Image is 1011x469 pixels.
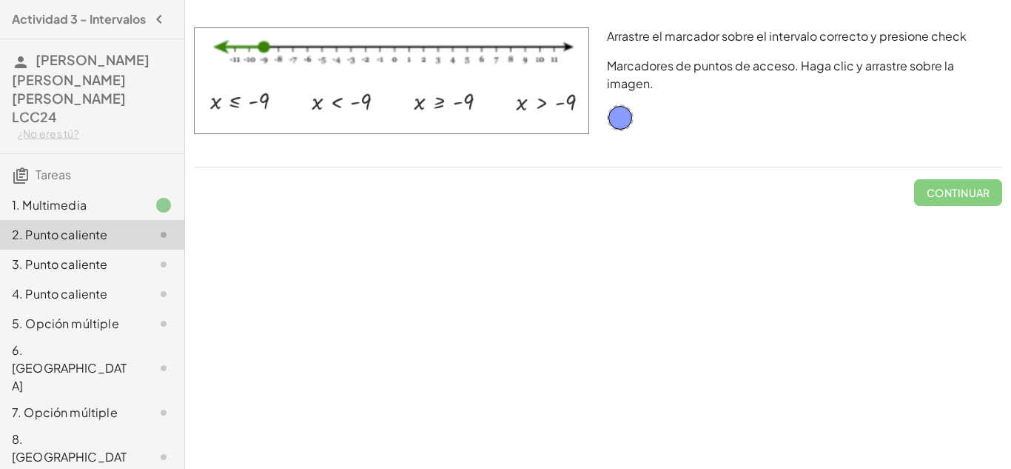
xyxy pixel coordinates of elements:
[155,315,172,333] i: Task not started.
[155,448,172,466] i: Task not started.
[12,286,108,302] font: 4. Punto caliente
[12,256,108,272] font: 3. Punto caliente
[12,227,108,242] font: 2. Punto caliente
[12,316,119,331] font: 5. Opción múltiple
[18,127,79,140] font: ¿No eres tú?
[12,197,87,213] font: 1. Multimedia
[155,226,172,244] i: Task not started.
[607,58,954,91] font: Marcadores de puntos de acceso. Haga clic y arrastre sobre la imagen.
[155,196,172,214] i: Task finished.
[12,342,127,393] font: 6. [GEOGRAPHIC_DATA]
[155,359,172,377] i: Task not started.
[12,11,146,27] font: Actividad 3 - Intervalos
[36,167,71,182] font: Tareas
[155,404,172,422] i: Task not started.
[194,27,589,134] img: c656820057f5f96783e3b42b45ba0be23a12fc62640f558e4a6b498eb3436c62.png
[12,51,150,125] font: [PERSON_NAME] [PERSON_NAME] [PERSON_NAME] LCC24
[155,285,172,303] i: Task not started.
[607,28,967,44] font: Arrastre el marcador sobre el intervalo correcto y presione check
[12,405,118,420] font: 7. Opción múltiple
[155,256,172,273] i: Task not started.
